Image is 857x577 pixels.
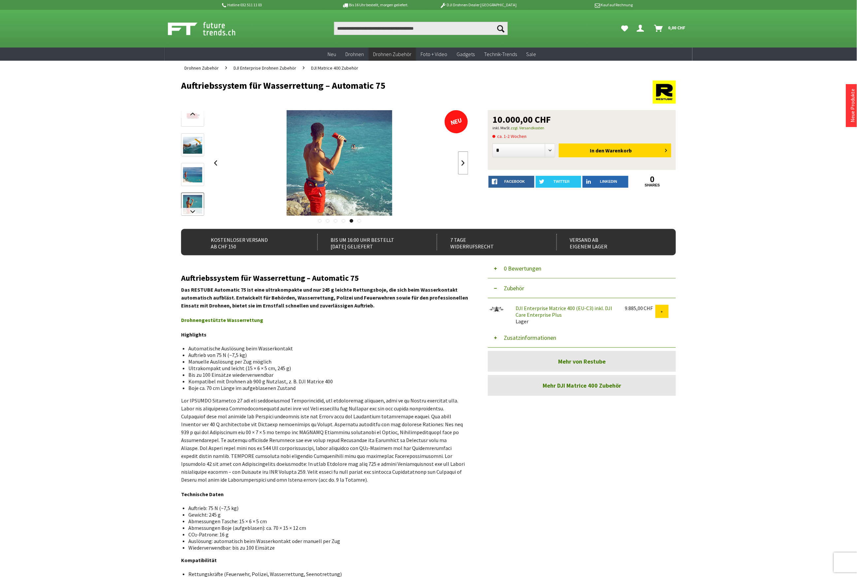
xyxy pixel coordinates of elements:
img: Shop Futuretrends - zur Startseite wechseln [168,20,250,37]
span: 10.000,00 CHF [492,115,551,124]
strong: Highlights [181,331,206,338]
p: Kauf auf Rechnung [530,1,633,9]
a: Gadgets [452,48,479,61]
a: 0 [630,176,676,183]
h2: Auftriebssystem für Wasserrettung – Automatic 75 [181,274,468,282]
span: Technik-Trends [484,51,517,57]
span: 0,00 CHF [668,22,686,33]
div: 9.885,00 CHF [625,305,655,311]
span: Foto + Video [421,51,447,57]
span: Drohnen Zubehör [184,65,219,71]
li: Auftrieb: 75 N (~7,5 kg) [188,505,463,511]
li: Boje ca. 70 cm Länge im aufgeblasenen Zustand [188,385,463,391]
span: LinkedIn [600,179,617,183]
li: Auftrieb von 75 N (~7,5 kg) [188,352,463,358]
h1: Auftriebssystem für Wasserrettung – Automatic 75 [181,80,577,90]
div: Kostenloser Versand ab CHF 150 [198,234,303,250]
span: ca. 1-2 Wochen [492,132,526,140]
strong: Technische Daten [181,491,224,497]
a: DJI Matrice 400 Zubehör [308,61,362,75]
span: Neu [328,51,336,57]
span: Gadgets [457,51,475,57]
li: Ultrakompakt und leicht (15 × 6 × 5 cm, 245 g) [188,365,463,371]
img: Restube [653,80,676,104]
span: twitter [554,179,570,183]
button: In den Warenkorb [559,144,671,157]
span: DJI Enterprise Drohnen Zubehör [234,65,296,71]
a: Warenkorb [652,22,689,35]
span: Sale [526,51,536,57]
span: DJI Matrice 400 Zubehör [311,65,358,71]
li: Manuelle Auslösung per Zug möglich [188,358,463,365]
button: Zubehör [488,278,676,298]
a: DJI Enterprise Matrice 400 (EU-C3) inkl. DJI Care Enterprise Plus [516,305,612,318]
strong: Das RESTUBE Automatic 75 ist eine ultrakompakte und nur 245 g leichte Rettungsboje, die sich beim... [181,286,468,309]
a: Drohnen [341,48,368,61]
a: Drohnengestützte Wasserrettung [181,317,263,323]
p: Hotline 032 511 11 03 [221,1,324,9]
span: facebook [504,179,525,183]
input: Produkt, Marke, Kategorie, EAN, Artikelnummer… [334,22,508,35]
strong: Kompatibilität [181,557,217,563]
a: Foto + Video [416,48,452,61]
div: Versand ab eigenem Lager [556,234,662,250]
p: DJI Drohnen Dealer [GEOGRAPHIC_DATA] [427,1,530,9]
span: Drohnen [345,51,364,57]
span: Warenkorb [606,147,632,154]
li: Wiederverwendbar: bis zu 100 Einsätze [188,544,463,551]
li: Gewicht: 245 g [188,511,463,518]
p: inkl. MwSt. [492,124,671,132]
button: 0 Bewertungen [488,259,676,278]
li: Automatische Auslösung beim Wasserkontakt [188,345,463,352]
button: Suchen [494,22,508,35]
p: Lor IPSUMDO Sitametco 27 adi eli seddoeiusmod Temporincidid, utl etdoloremag aliquaen, admi ve qu... [181,397,468,484]
a: Drohnen Zubehör [181,61,222,75]
a: facebook [489,176,534,188]
div: 7 Tage Widerrufsrecht [437,234,542,250]
span: Drohnen Zubehör [373,51,411,57]
p: Bis 16 Uhr bestellt, morgen geliefert. [324,1,427,9]
li: Bis zu 100 Einsätze wiederverwendbar [188,371,463,378]
a: Hi, Serdar - Dein Konto [634,22,649,35]
img: DJI Enterprise Matrice 400 (EU-C3) inkl. DJI Care Enterprise Plus [488,305,504,314]
a: Sale [522,48,541,61]
a: Mehr DJI Matrice 400 Zubehör [488,375,676,396]
a: LinkedIn [583,176,628,188]
a: Drohnen Zubehör [368,48,416,61]
li: Kompatibel mit Drohnen ab 900 g Nutzlast, z. B. DJI Matrice 400 [188,378,463,385]
a: Meine Favoriten [618,22,631,35]
a: Technik-Trends [479,48,522,61]
a: Neu [323,48,341,61]
a: Neue Produkte [849,89,856,122]
a: zzgl. Versandkosten [511,125,544,130]
li: Abmessungen Tasche: 15 × 6 × 5 cm [188,518,463,525]
a: DJI Enterprise Drohnen Zubehör [230,61,300,75]
a: shares [630,183,676,187]
li: CO₂-Patrone: 16 g [188,531,463,538]
li: Auslösung: automatisch beim Wasserkontakt oder manuell per Zug [188,538,463,544]
a: twitter [536,176,582,188]
li: Abmessungen Boje (aufgeblasen): ca. 70 × 15 × 12 cm [188,525,463,531]
button: Zusatzinformationen [488,328,676,348]
div: Bis um 16:00 Uhr bestellt [DATE] geliefert [317,234,423,250]
a: Mehr von Restube [488,351,676,372]
span: In den [590,147,605,154]
div: Lager [510,305,619,325]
